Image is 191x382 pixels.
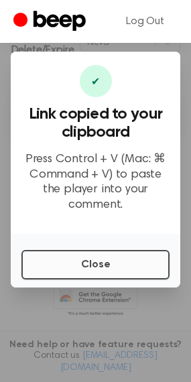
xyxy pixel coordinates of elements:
p: Press Control + V (Mac: ⌘ Command + V) to paste the player into your comment. [21,152,170,212]
div: ✔ [80,65,112,97]
button: Close [21,250,170,279]
h3: Link copied to your clipboard [21,105,170,141]
a: Beep [13,9,89,35]
a: Log Out [113,5,178,38]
